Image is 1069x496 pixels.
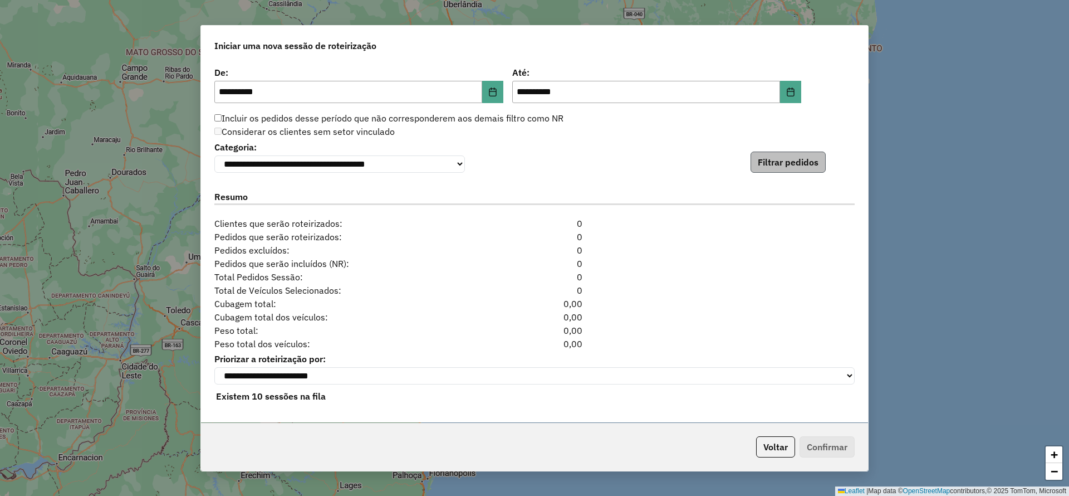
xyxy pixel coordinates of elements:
div: 0 [480,244,589,257]
div: Map data © contributors,© 2025 TomTom, Microsoft [835,487,1069,496]
button: Voltar [756,436,795,458]
label: Incluir os pedidos desse período que não corresponderem aos demais filtro como NR [214,111,563,125]
span: Total Pedidos Sessão: [208,270,480,284]
div: 0 [480,284,589,297]
div: 0,00 [480,324,589,337]
label: Considerar os clientes sem setor vinculado [214,125,395,138]
span: Pedidos excluídos: [208,244,480,257]
span: Clientes que serão roteirizados: [208,217,480,230]
div: 0,00 [480,337,589,351]
label: Até: [512,66,801,79]
a: Zoom out [1046,463,1062,480]
a: Zoom in [1046,446,1062,463]
label: Priorizar a roteirização por: [214,352,855,366]
div: 0 [480,217,589,230]
a: OpenStreetMap [903,487,950,495]
span: Cubagem total: [208,297,480,310]
span: − [1051,464,1058,478]
input: Considerar os clientes sem setor vinculado [214,128,222,135]
button: Filtrar pedidos [751,152,826,173]
label: Resumo [214,190,855,205]
div: 0 [480,230,589,244]
div: 0,00 [480,310,589,324]
label: De: [214,66,503,79]
span: Pedidos que serão incluídos (NR): [208,257,480,270]
span: | [866,487,868,495]
div: 0 [480,270,589,284]
button: Choose Date [482,81,503,103]
button: Choose Date [780,81,801,103]
input: Incluir os pedidos desse período que não corresponderem aos demais filtro como NR [214,114,222,121]
a: Leaflet [838,487,865,495]
div: 0 [480,257,589,270]
span: Cubagem total dos veículos: [208,310,480,324]
span: Peso total dos veículos: [208,337,480,351]
div: 0,00 [480,297,589,310]
label: Categoria: [214,140,465,154]
span: Total de Veículos Selecionados: [208,284,480,297]
span: Iniciar uma nova sessão de roteirização [214,39,376,52]
span: + [1051,448,1058,461]
strong: Existem 10 sessões na fila [216,391,326,402]
span: Peso total: [208,324,480,337]
span: Pedidos que serão roteirizados: [208,230,480,244]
